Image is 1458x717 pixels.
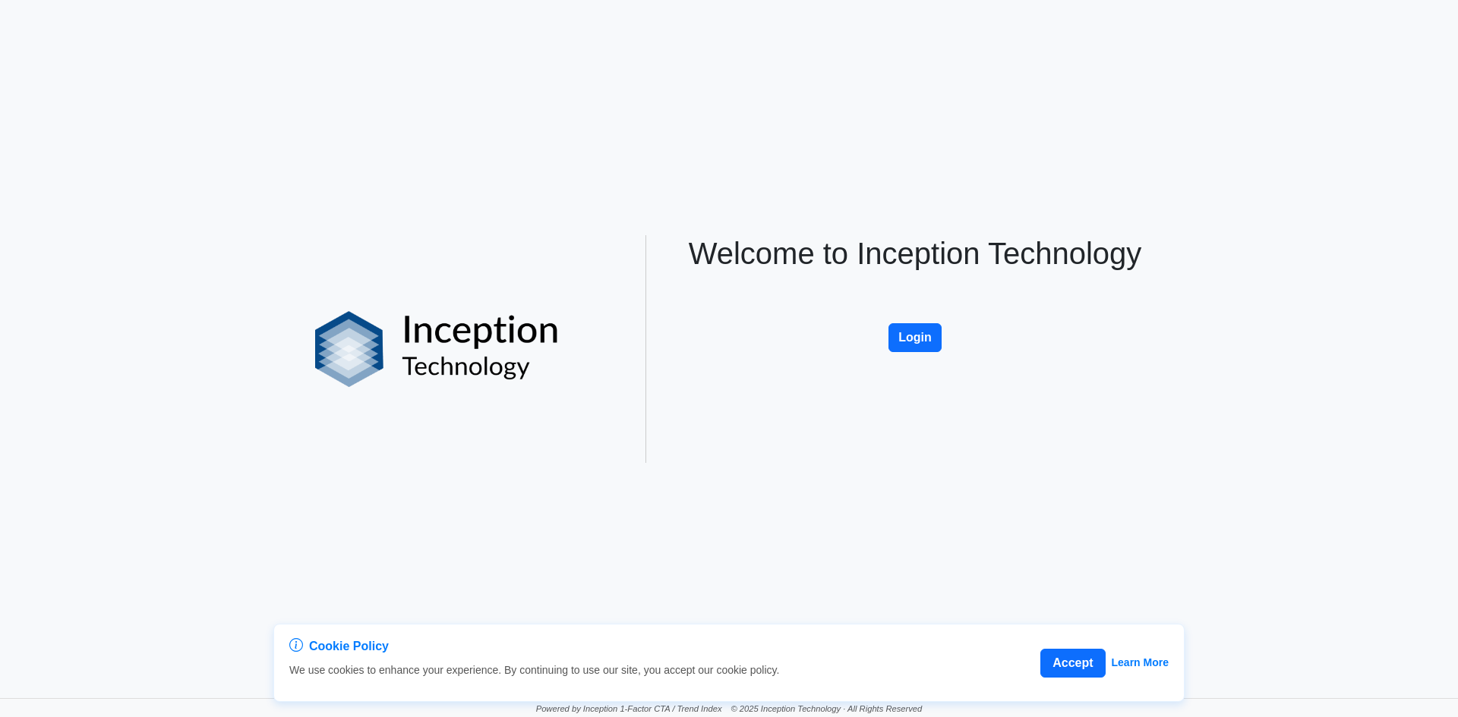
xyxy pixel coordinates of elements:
[674,235,1157,272] h1: Welcome to Inception Technology
[289,662,779,678] p: We use cookies to enhance your experience. By continuing to use our site, you accept our cookie p...
[315,311,559,387] img: logo%20black.png
[1112,655,1169,671] a: Learn More
[888,307,942,320] a: Login
[888,323,942,352] button: Login
[1040,649,1105,678] button: Accept
[309,637,389,656] span: Cookie Policy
